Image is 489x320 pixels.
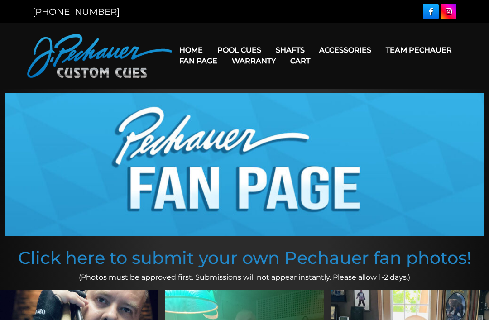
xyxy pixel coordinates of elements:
a: Accessories [312,38,379,62]
a: [PHONE_NUMBER] [33,6,120,17]
a: Home [172,38,210,62]
a: Warranty [225,49,283,72]
a: Pool Cues [210,38,268,62]
a: Cart [283,49,317,72]
a: Shafts [268,38,312,62]
img: Pechauer Custom Cues [27,34,172,78]
a: Team Pechauer [379,38,459,62]
a: Fan Page [172,49,225,72]
a: Click here to submit your own Pechauer fan photos! [18,247,471,268]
